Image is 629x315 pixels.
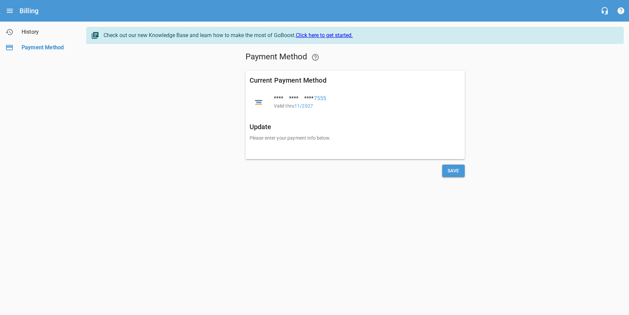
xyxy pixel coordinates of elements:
[22,44,73,52] span: Payment Method
[246,49,465,65] h5: Payment Method
[20,5,38,16] h6: Billing
[274,103,450,110] p: Valid thru
[250,135,461,142] p: Please enter your payment info below.
[448,167,459,175] span: Save
[307,49,323,65] a: Learn how to update your payment method
[104,31,617,39] div: Check out our new Knowledge Base and learn how to make the most of GoBoost.
[296,32,353,38] a: Click here to get started.
[250,147,461,155] iframe: Secure card payment input frame
[22,28,73,36] span: History
[314,95,326,102] span: 7555
[250,75,461,86] h6: Current Payment Method
[597,3,613,19] button: Live Chat
[442,165,465,177] button: Save
[294,103,313,109] span: 11 / 2027
[2,3,18,19] button: Open drawer
[250,121,461,132] h6: Update
[613,3,629,19] button: Support Portal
